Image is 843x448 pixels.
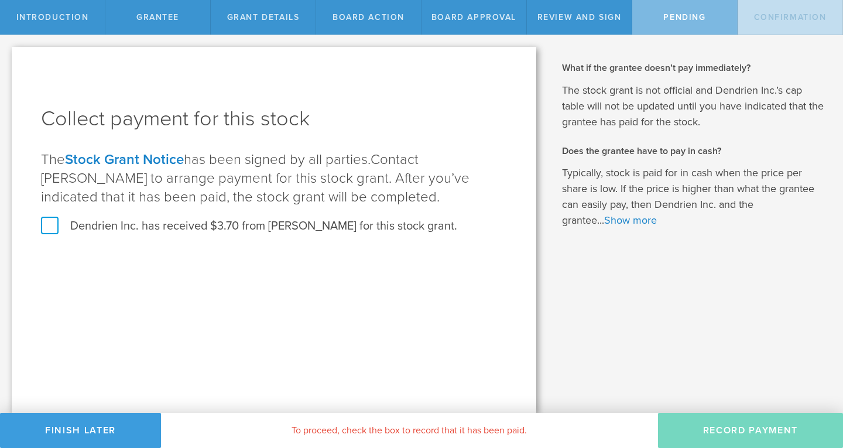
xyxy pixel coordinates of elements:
span: Review and Sign [537,12,622,22]
h2: What if the grantee doesn’t pay immediately? [562,61,825,74]
span: Introduction [16,12,89,22]
label: Dendrien Inc. has received $3.70 from [PERSON_NAME] for this stock grant. [41,218,457,234]
h2: Does the grantee have to pay in cash? [562,145,825,158]
p: The has been signed by all parties. [41,151,507,207]
span: Grantee [136,12,179,22]
p: The stock grant is not official and Dendrien Inc.’s cap table will not be updated until you have ... [562,83,825,130]
a: Show more [604,214,657,227]
span: Confirmation [754,12,827,22]
span: Board Approval [431,12,516,22]
a: Stock Grant Notice [65,151,184,168]
span: Contact [PERSON_NAME] to arrange payment for this stock grant. After you’ve indicated that it has... [41,151,470,206]
span: Pending [663,12,705,22]
iframe: Chat Widget [784,357,843,413]
h1: Collect payment for this stock [41,105,507,133]
p: Typically, stock is paid for in cash when the price per share is low. If the price is higher than... [562,165,825,228]
span: To proceed, check the box to record that it has been paid. [292,425,527,436]
span: Grant Details [227,12,300,22]
button: Record Payment [658,413,843,448]
span: Board Action [333,12,405,22]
